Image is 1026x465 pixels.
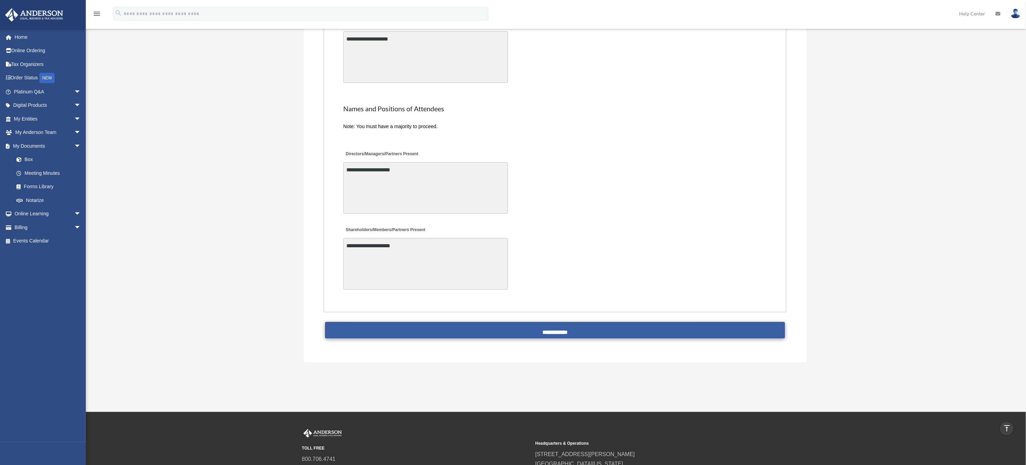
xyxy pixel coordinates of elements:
[10,153,91,167] a: Box
[1011,9,1021,19] img: User Pic
[74,85,88,99] span: arrow_drop_down
[302,445,531,452] small: TOLL FREE
[343,104,767,114] h2: Names and Positions of Attendees
[39,73,55,83] div: NEW
[5,112,91,126] a: My Entitiesarrow_drop_down
[5,71,91,85] a: Order StatusNEW
[10,180,91,194] a: Forms Library
[302,456,336,462] a: 800.706.4741
[74,207,88,221] span: arrow_drop_down
[5,234,91,248] a: Events Calendar
[1000,421,1014,436] a: vertical_align_top
[93,10,101,18] i: menu
[5,139,91,153] a: My Documentsarrow_drop_down
[74,99,88,113] span: arrow_drop_down
[74,220,88,235] span: arrow_drop_down
[5,85,91,99] a: Platinum Q&Aarrow_drop_down
[5,126,91,139] a: My Anderson Teamarrow_drop_down
[74,112,88,126] span: arrow_drop_down
[343,124,438,129] span: Note: You must have a majority to proceed.
[10,166,88,180] a: Meeting Minutes
[115,9,122,17] i: search
[74,139,88,153] span: arrow_drop_down
[93,12,101,18] a: menu
[343,150,420,159] label: Directors/Managers/Partners Present
[5,44,91,58] a: Online Ordering
[5,207,91,221] a: Online Learningarrow_drop_down
[74,126,88,140] span: arrow_drop_down
[3,8,65,22] img: Anderson Advisors Platinum Portal
[5,99,91,112] a: Digital Productsarrow_drop_down
[5,30,91,44] a: Home
[10,193,91,207] a: Notarize
[5,220,91,234] a: Billingarrow_drop_down
[5,57,91,71] a: Tax Organizers
[343,225,427,235] label: Shareholders/Members/Partners Present
[535,451,635,457] a: [STREET_ADDRESS][PERSON_NAME]
[302,429,343,438] img: Anderson Advisors Platinum Portal
[1003,424,1011,432] i: vertical_align_top
[535,440,764,447] small: Headquarters & Operations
